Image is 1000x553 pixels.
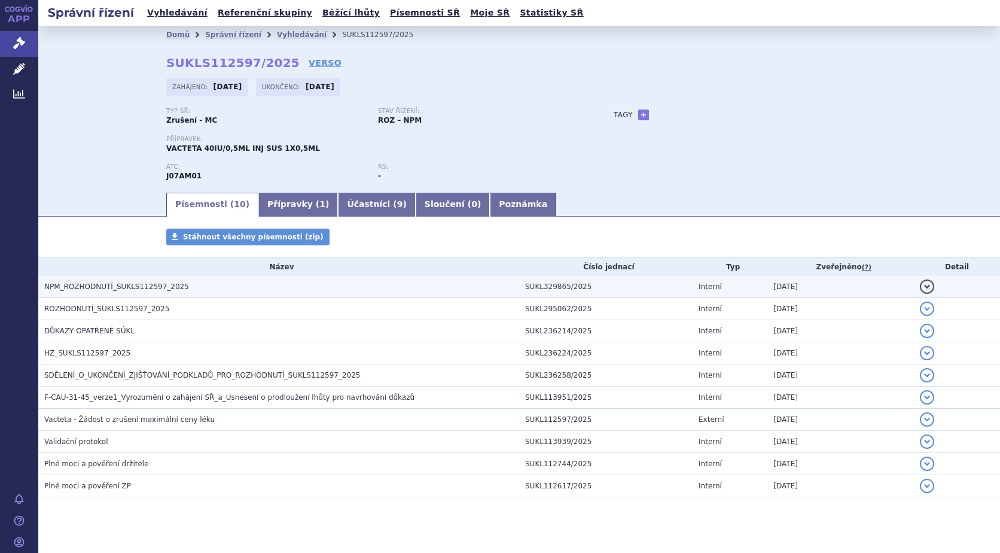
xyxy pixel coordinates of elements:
[378,116,422,124] strong: ROZ – NPM
[277,31,327,39] a: Vyhledávání
[519,475,693,497] td: SUKL112617/2025
[44,282,189,291] span: NPM_ROZHODNUTÍ_SUKLS112597_2025
[38,4,144,21] h2: Správní řízení
[767,475,914,497] td: [DATE]
[862,263,871,272] abbr: (?)
[767,364,914,387] td: [DATE]
[767,387,914,409] td: [DATE]
[920,390,934,405] button: detail
[183,233,324,241] span: Stáhnout všechny písemnosti (zip)
[519,320,693,342] td: SUKL236214/2025
[699,482,722,490] span: Interní
[378,163,578,171] p: RS:
[309,57,342,69] a: VERSO
[416,193,490,217] a: Sloučení (0)
[166,136,590,143] p: Přípravek:
[44,305,169,313] span: ROZHODNUTÍ_SUKLS112597_2025
[397,199,403,209] span: 9
[519,342,693,364] td: SUKL236224/2025
[44,482,131,490] span: Plné moci a pověření ZP
[767,409,914,431] td: [DATE]
[767,276,914,298] td: [DATE]
[166,163,366,171] p: ATC:
[699,437,722,446] span: Interní
[44,393,414,402] span: F-CAU-31-45_verze1_Vyrozumění o zahájení SŘ_a_Usnesení o prodloužení lhůty pro navrhování důkazů
[166,193,258,217] a: Písemnosti (10)
[166,56,300,70] strong: SUKLS112597/2025
[319,5,383,21] a: Běžící lhůty
[234,199,245,209] span: 10
[767,342,914,364] td: [DATE]
[44,371,360,379] span: SDĚLENÍ_O_UKONČENÍ_ZJIŠŤOVÁNÍ_PODKLADŮ_PRO_ROZHODNUTÍ_SUKLS112597_2025
[306,83,334,91] strong: [DATE]
[471,199,477,209] span: 0
[38,258,519,276] th: Název
[144,5,211,21] a: Vyhledávání
[699,327,722,335] span: Interní
[920,324,934,338] button: detail
[699,371,722,379] span: Interní
[44,437,108,446] span: Validační protokol
[467,5,513,21] a: Moje SŘ
[519,258,693,276] th: Číslo jednací
[44,460,149,468] span: Plné moci a pověření držitele
[44,327,135,335] span: DŮKAZY OPATŘENÉ SÚKL
[693,258,767,276] th: Typ
[519,453,693,475] td: SUKL112744/2025
[767,258,914,276] th: Zveřejněno
[166,172,202,180] strong: TETANOVÝ TOXOID
[44,415,215,424] span: Vacteta - Žádost o zrušení maximální ceny léku
[920,457,934,471] button: detail
[699,282,722,291] span: Interní
[519,298,693,320] td: SUKL295062/2025
[166,116,217,124] strong: Zrušení - MC
[519,276,693,298] td: SUKL329865/2025
[920,368,934,382] button: detail
[519,387,693,409] td: SUKL113951/2025
[258,193,338,217] a: Přípravky (1)
[519,364,693,387] td: SUKL236258/2025
[767,453,914,475] td: [DATE]
[319,199,325,209] span: 1
[262,82,303,92] span: Ukončeno:
[166,144,320,153] span: VACTETA 40IU/0,5ML INJ SUS 1X0,5ML
[44,349,130,357] span: HZ_SUKLS112597_2025
[614,108,633,122] h3: Tagy
[920,434,934,449] button: detail
[519,431,693,453] td: SUKL113939/2025
[699,393,722,402] span: Interní
[378,108,578,115] p: Stav řízení:
[378,172,381,180] strong: -
[699,305,722,313] span: Interní
[214,83,242,91] strong: [DATE]
[214,5,316,21] a: Referenční skupiny
[166,31,190,39] a: Domů
[767,298,914,320] td: [DATE]
[166,229,330,245] a: Stáhnout všechny písemnosti (zip)
[338,193,415,217] a: Účastníci (9)
[920,302,934,316] button: detail
[767,431,914,453] td: [DATE]
[638,110,649,120] a: +
[342,26,429,44] li: SUKLS112597/2025
[490,193,556,217] a: Poznámka
[699,415,724,424] span: Externí
[699,349,722,357] span: Interní
[172,82,210,92] span: Zahájeno:
[386,5,464,21] a: Písemnosti SŘ
[519,409,693,431] td: SUKL112597/2025
[516,5,587,21] a: Statistiky SŘ
[920,279,934,294] button: detail
[166,108,366,115] p: Typ SŘ:
[699,460,722,468] span: Interní
[767,320,914,342] td: [DATE]
[205,31,261,39] a: Správní řízení
[914,258,1000,276] th: Detail
[920,479,934,493] button: detail
[920,346,934,360] button: detail
[920,412,934,427] button: detail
